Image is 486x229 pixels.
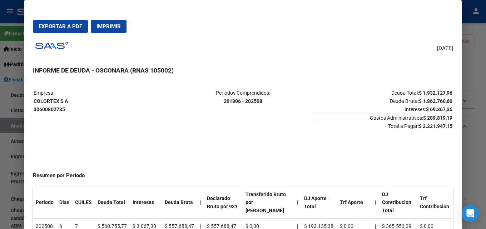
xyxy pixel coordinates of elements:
button: Imprimir [91,20,127,33]
strong: $ 69.367,36 [426,106,452,112]
span: Imprimir [96,23,121,30]
th: Declarado Bruto por 931 [204,187,243,219]
span: Gastos Administrativos: [313,114,452,121]
th: Deuda Bruta [162,187,197,219]
th: | [294,187,301,219]
th: Trf Contribucion [417,187,453,219]
th: DJ Aporte Total [301,187,337,219]
strong: $ 1.932.127,96 [419,90,452,96]
th: Dias [56,187,72,219]
h3: INFORME DE DEUDA - OSCONARA (RNAS 105002) [33,66,453,75]
th: Deuda Total [95,187,130,219]
span: Total a Pagar: [313,122,452,129]
th: Transferido Bruto por [PERSON_NAME] [243,187,294,219]
p: Periodos Comprendidos: [173,89,312,105]
button: Exportar a PDF [33,20,88,33]
strong: $ 2.221.947,15 [419,123,452,129]
span: [DATE] [437,44,453,53]
h4: Resumen por Período [33,171,453,180]
th: CUILES [72,187,95,219]
th: Periodo [33,187,56,219]
p: Deuda Total: Deuda Bruta: Intereses: [313,89,452,113]
div: Open Intercom Messenger [462,205,479,222]
p: Empresa: [34,89,173,113]
th: DJ Contribucion Total [379,187,417,219]
th: | [372,187,379,219]
th: Intereses [130,187,162,219]
th: Trf Aporte [337,187,372,219]
strong: $ 1.862.760,60 [419,98,452,104]
strong: COLORTEX S A 30600802735 [34,98,68,112]
strong: $ 289.819,19 [423,115,452,121]
span: Exportar a PDF [39,23,82,30]
th: | [197,187,204,219]
strong: 201806 - 202508 [224,98,262,104]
